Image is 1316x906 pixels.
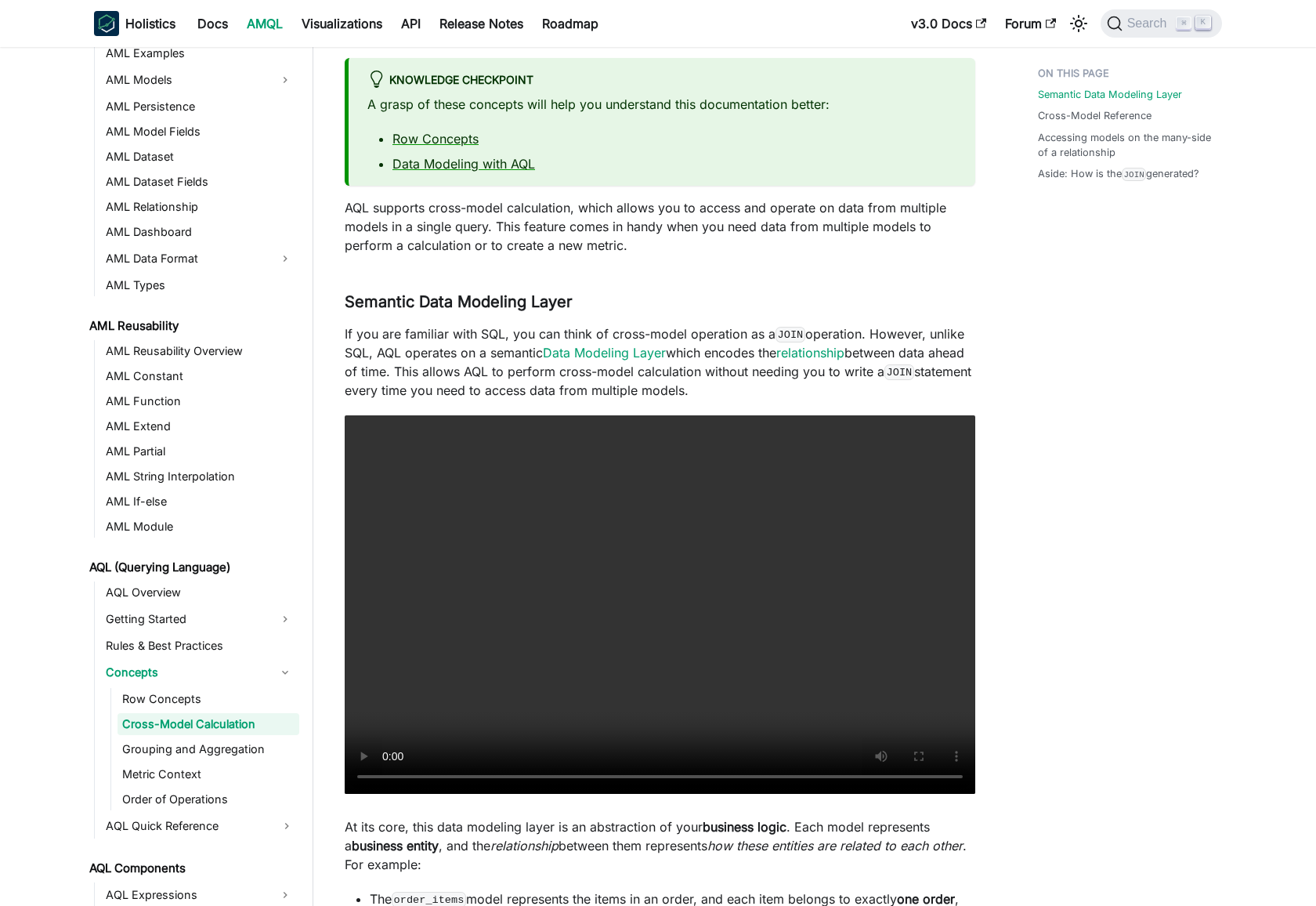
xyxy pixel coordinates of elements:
[101,246,271,271] a: AML Data Format
[352,838,439,853] strong: business entity
[1195,16,1211,30] kbd: K
[392,156,535,172] a: Data Modeling with AQL
[703,819,786,835] strong: business logic
[776,345,844,361] a: relationship
[101,171,299,193] a: AML Dataset Fields
[101,146,299,168] a: AML Dataset
[101,491,299,513] a: AML If-else
[101,466,299,487] a: AML String Interpolation
[271,67,299,92] button: Expand sidebar category 'AML Models'
[902,11,996,36] a: v3.0 Docs
[101,340,299,362] a: AML Reusability Overview
[543,345,666,361] a: Data Modeling Layer
[125,14,175,33] b: Holistics
[490,838,559,853] em: relationship
[533,11,608,36] a: Roadmap
[1066,11,1091,36] button: Switch between dark and light mode (currently light mode)
[345,817,975,874] p: At its core, this data modeling layer is an abstraction of your . Each model represents a , and t...
[78,47,313,906] nav: Docs sidebar
[430,11,533,36] a: Release Notes
[271,660,299,685] button: Collapse sidebar category 'Concepts'
[884,364,914,380] code: JOIN
[271,607,299,632] button: Expand sidebar category 'Getting Started'
[392,131,479,147] a: Row Concepts
[345,292,975,312] h3: Semantic Data Modeling Layer
[101,274,299,296] a: AML Types
[101,365,299,387] a: AML Constant
[996,11,1065,36] a: Forum
[101,390,299,412] a: AML Function
[101,635,299,657] a: Rules & Best Practices
[1123,16,1177,31] span: Search
[101,660,271,685] a: Concepts
[237,11,292,36] a: AMQL
[367,95,956,114] p: A grasp of these concepts will help you understand this documentation better:
[101,67,271,92] a: AML Models
[345,324,975,400] p: If you are familiar with SQL, you can think of cross-model operation as a operation. However, unl...
[101,415,299,437] a: AML Extend
[101,516,299,538] a: AML Module
[101,121,299,143] a: AML Model Fields
[85,857,299,879] a: AQL Components
[392,11,430,36] a: API
[94,11,119,36] img: Holistics
[101,96,299,118] a: AML Persistence
[1038,87,1182,102] a: Semantic Data Modeling Layer
[85,556,299,578] a: AQL (Querying Language)
[345,415,975,794] video: Your browser does not support embedding video, but you can .
[94,11,175,36] a: HolisticsHolistics
[1176,16,1191,31] kbd: ⌘
[117,688,299,710] a: Row Concepts
[101,582,299,603] a: AQL Overview
[271,246,299,271] button: Expand sidebar category 'AML Data Format'
[292,11,392,36] a: Visualizations
[85,315,299,337] a: AML Reusability
[775,327,805,342] code: JOIN
[101,440,299,462] a: AML Partial
[1101,9,1222,38] button: Search (Command+K)
[1038,166,1199,181] a: Aside: How is theJOINgenerated?
[1038,130,1213,160] a: Accessing models on the many-side of a relationship
[188,11,237,36] a: Docs
[345,198,975,255] p: AQL supports cross-model calculation, which allows you to access and operate on data from multipl...
[117,763,299,785] a: Metric Context
[117,738,299,760] a: Grouping and Aggregation
[707,838,963,853] em: how these entities are related to each other
[101,42,299,64] a: AML Examples
[1122,168,1146,181] code: JOIN
[117,713,299,735] a: Cross-Model Calculation
[367,71,956,91] div: Knowledge Checkpoint
[117,788,299,810] a: Order of Operations
[101,607,271,632] a: Getting Started
[101,814,299,839] a: AQL Quick Reference
[1038,108,1151,123] a: Cross-Model Reference
[101,196,299,218] a: AML Relationship
[101,221,299,243] a: AML Dashboard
